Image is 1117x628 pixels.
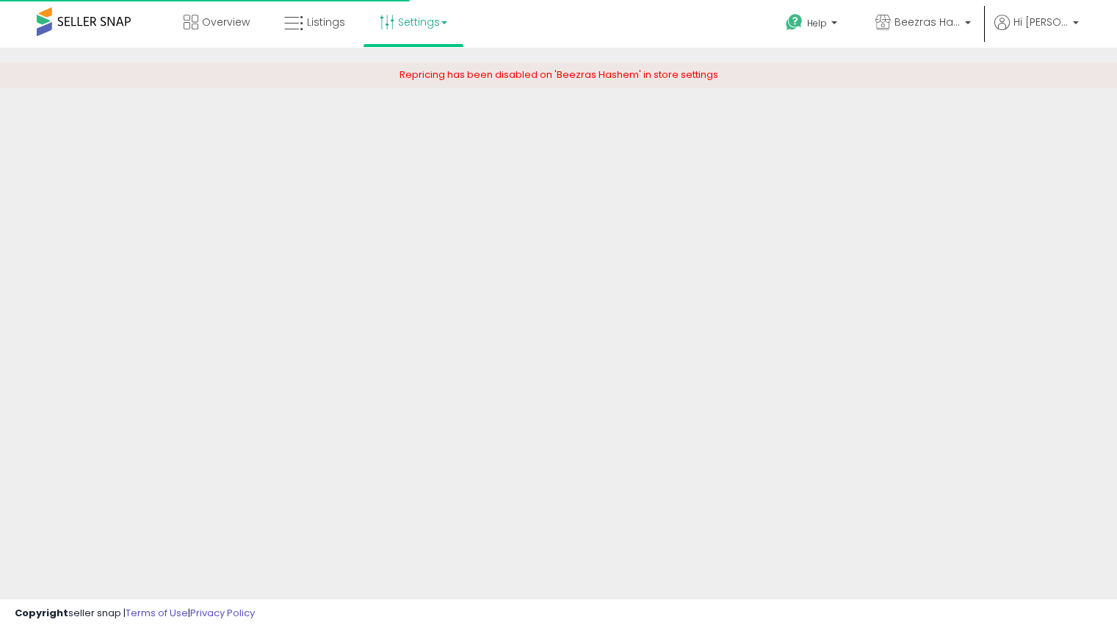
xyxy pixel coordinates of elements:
[126,606,188,620] a: Terms of Use
[894,15,961,29] span: Beezras Hashem
[15,607,255,621] div: seller snap | |
[15,606,68,620] strong: Copyright
[202,15,250,29] span: Overview
[994,15,1079,48] a: Hi [PERSON_NAME]
[307,15,345,29] span: Listings
[190,606,255,620] a: Privacy Policy
[807,17,827,29] span: Help
[400,68,718,82] span: Repricing has been disabled on 'Beezras Hashem' in store settings
[1013,15,1069,29] span: Hi [PERSON_NAME]
[785,13,803,32] i: Get Help
[774,2,852,48] a: Help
